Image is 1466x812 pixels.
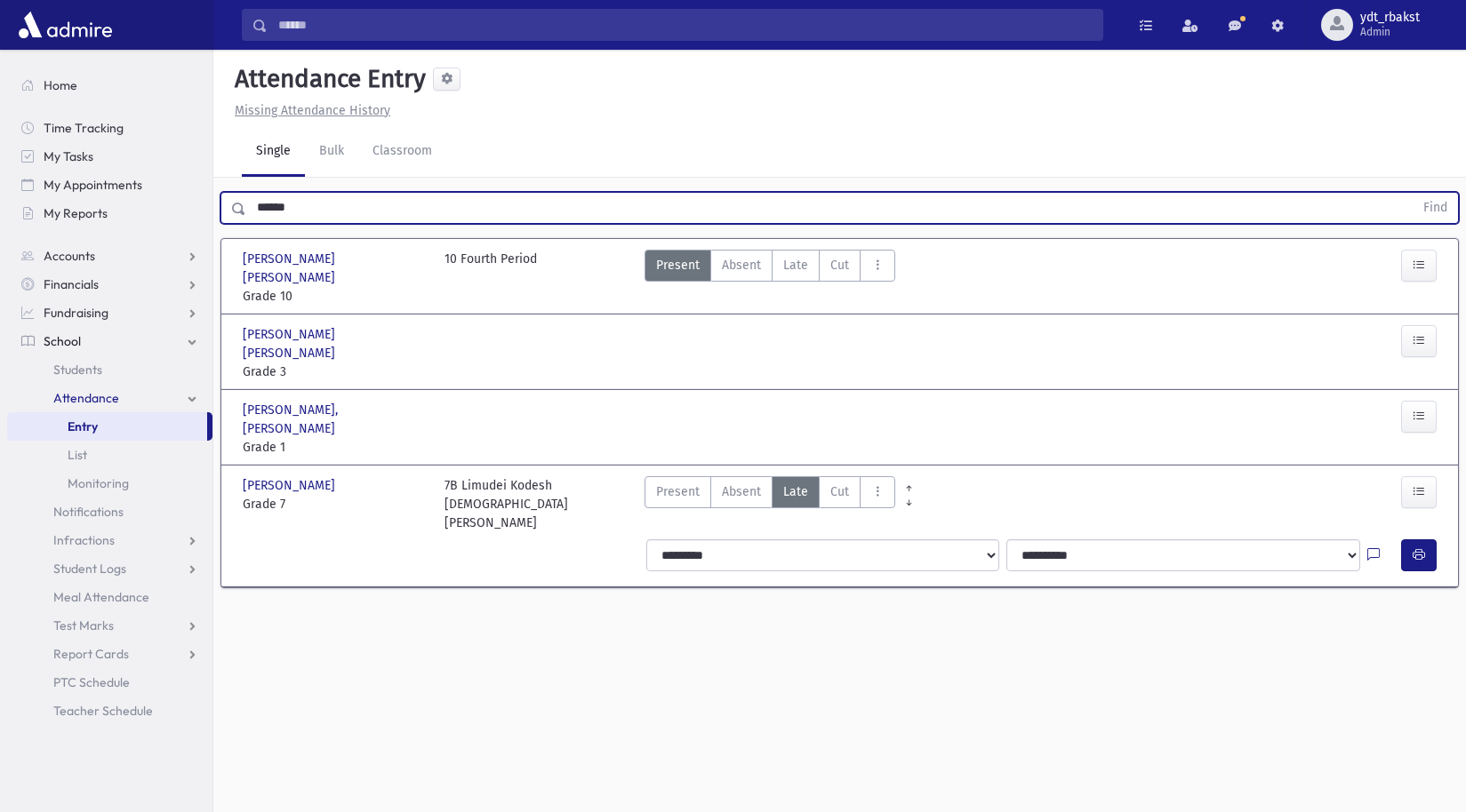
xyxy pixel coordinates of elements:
a: Fundraising [7,299,212,327]
a: Home [7,71,212,100]
a: Attendance [7,384,212,412]
span: Monitoring [68,475,129,491]
span: Report Cards [53,646,129,662]
a: School [7,327,212,355]
a: Financials [7,270,212,299]
a: Notifications [7,498,212,526]
span: Cut [830,256,849,275]
span: My Tasks [44,148,93,164]
a: Bulk [305,127,358,177]
span: Fundraising [44,305,108,321]
span: Meal Attendance [53,589,149,605]
span: Attendance [53,390,119,406]
a: Report Cards [7,640,212,668]
a: Infractions [7,526,212,554]
a: Meal Attendance [7,583,212,611]
img: AdmirePro [14,7,116,43]
span: Accounts [44,248,95,264]
span: Late [783,482,808,501]
a: My Tasks [7,142,212,171]
span: Admin [1360,25,1420,39]
a: PTC Schedule [7,668,212,697]
span: Teacher Schedule [53,703,153,719]
span: Students [53,362,102,378]
span: PTC Schedule [53,674,130,690]
a: Classroom [358,127,446,177]
div: 10 Fourth Period [445,250,537,306]
a: Entry [7,412,207,441]
span: Grade 10 [243,287,427,306]
div: AttTypes [645,476,895,532]
a: Monitoring [7,469,212,498]
h5: Attendance Entry [228,64,426,94]
span: [PERSON_NAME] [PERSON_NAME] [243,325,427,362]
u: Missing Attendance History [235,103,390,118]
span: Time Tracking [44,120,124,136]
span: [PERSON_NAME] [243,476,339,495]
div: 7B Limudei Kodesh [DEMOGRAPHIC_DATA][PERSON_NAME] [445,476,629,532]
a: Single [242,127,305,177]
span: List [68,447,87,463]
span: [PERSON_NAME], [PERSON_NAME] [243,401,427,438]
a: My Appointments [7,171,212,199]
span: Financials [44,276,99,292]
span: Home [44,77,77,93]
span: My Appointments [44,177,142,193]
a: Accounts [7,242,212,270]
span: ydt_rbakst [1360,11,1420,25]
span: Grade 3 [243,362,427,381]
a: My Reports [7,199,212,227]
span: Grade 7 [243,495,427,513]
span: Grade 1 [243,438,427,457]
span: Student Logs [53,561,126,577]
button: Find [1413,193,1458,223]
span: Infractions [53,532,115,548]
span: Cut [830,482,849,501]
span: Entry [68,418,98,434]
span: Present [656,256,700,275]
span: Absent [722,256,761,275]
span: Present [656,482,700,501]
a: Test Marks [7,611,212,640]
a: Teacher Schedule [7,697,212,725]
input: Search [268,9,1102,41]
span: [PERSON_NAME] [PERSON_NAME] [243,250,427,287]
span: Absent [722,482,761,501]
span: Test Marks [53,617,114,633]
div: AttTypes [645,250,895,306]
span: Notifications [53,504,124,520]
span: School [44,333,81,349]
a: List [7,441,212,469]
a: Time Tracking [7,114,212,142]
span: My Reports [44,205,108,221]
a: Student Logs [7,554,212,583]
span: Late [783,256,808,275]
a: Students [7,355,212,384]
a: Missing Attendance History [228,103,390,118]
